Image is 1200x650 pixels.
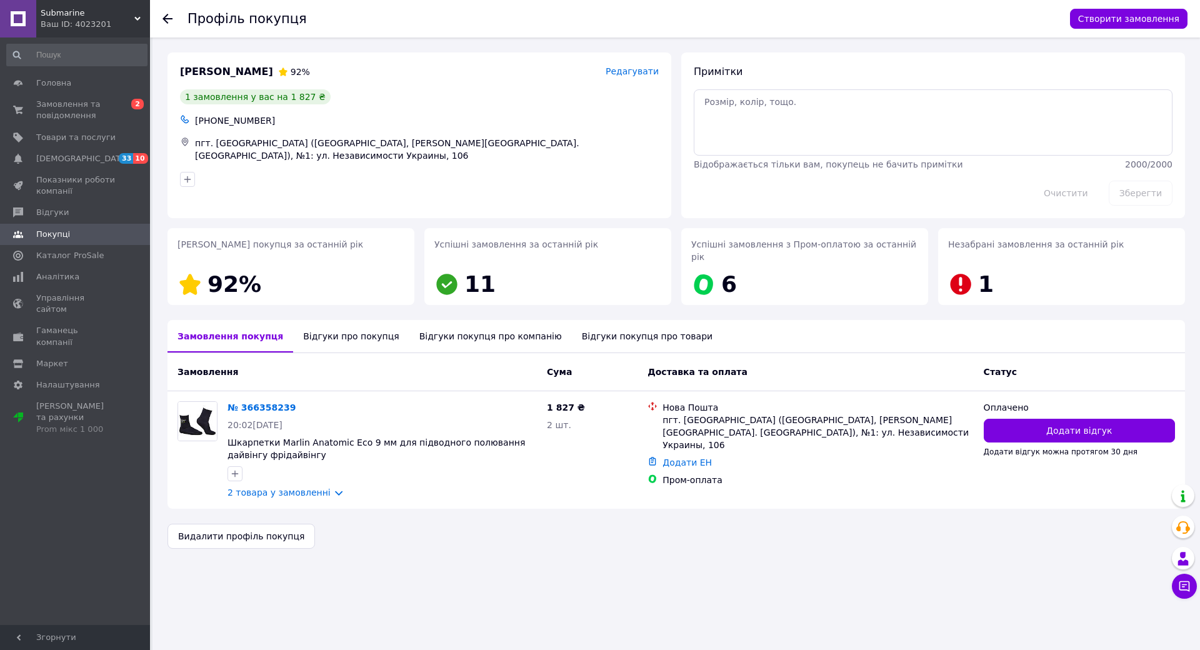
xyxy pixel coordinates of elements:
span: 2000 / 2000 [1125,159,1172,169]
span: Налаштування [36,379,100,391]
span: Незабрані замовлення за останній рік [948,239,1124,249]
span: 10 [133,153,147,164]
span: Відгуки [36,207,69,218]
div: Пром-оплата [662,474,973,486]
span: 2 шт. [547,420,571,430]
span: 2 [131,99,144,109]
span: 1 [978,271,994,297]
img: Фото товару [178,402,217,441]
span: 20:02[DATE] [227,420,282,430]
span: Submarine [41,7,134,19]
div: Відгуки покупця про компанію [409,320,572,352]
span: [PERSON_NAME] та рахунки [36,401,116,435]
div: Ваш ID: 4023201 [41,19,150,30]
button: Додати відгук [984,419,1175,442]
a: Фото товару [177,401,217,441]
span: 33 [119,153,133,164]
div: пгт. [GEOGRAPHIC_DATA] ([GEOGRAPHIC_DATA], [PERSON_NAME][GEOGRAPHIC_DATA]. [GEOGRAPHIC_DATA]), №1... [192,134,661,164]
div: пгт. [GEOGRAPHIC_DATA] ([GEOGRAPHIC_DATA], [PERSON_NAME][GEOGRAPHIC_DATA]. [GEOGRAPHIC_DATA]), №1... [662,414,973,451]
div: Відгуки покупця про товари [572,320,722,352]
button: Чат з покупцем [1172,574,1197,599]
input: Пошук [6,44,147,66]
span: Гаманець компанії [36,325,116,347]
span: Cума [547,367,572,377]
span: Редагувати [606,66,659,76]
div: 1 замовлення у вас на 1 827 ₴ [180,89,331,104]
div: Повернутися назад [162,12,172,25]
span: Покупці [36,229,70,240]
span: Головна [36,77,71,89]
span: Управління сайтом [36,292,116,315]
span: [PERSON_NAME] [180,65,273,79]
a: Шкарпетки Marlin Anatomic Eco 9 мм для підводного полювання дайвінгу фрідайвінгу [227,437,525,460]
span: Додати відгук можна протягом 30 дня [984,447,1137,456]
span: Замовлення [177,367,238,377]
span: 11 [464,271,496,297]
span: [PERSON_NAME] покупця за останній рік [177,239,363,249]
span: Додати відгук [1046,424,1112,437]
div: Замовлення покупця [167,320,293,352]
span: Примітки [694,66,742,77]
span: Успішні замовлення з Пром-оплатою за останній рік [691,239,916,262]
span: Доставка та оплата [647,367,747,377]
span: 6 [721,271,737,297]
span: 92% [291,67,310,77]
span: Успішні замовлення за останній рік [434,239,598,249]
span: Аналітика [36,271,79,282]
button: Створити замовлення [1070,9,1187,29]
div: Prom мікс 1 000 [36,424,116,435]
span: 92% [207,271,261,297]
div: Оплачено [984,401,1175,414]
span: Товари та послуги [36,132,116,143]
div: [PHONE_NUMBER] [192,112,661,129]
h1: Профіль покупця [187,11,307,26]
span: Замовлення та повідомлення [36,99,116,121]
span: [DEMOGRAPHIC_DATA] [36,153,129,164]
span: Статус [984,367,1017,377]
div: Відгуки про покупця [293,320,409,352]
a: Додати ЕН [662,457,712,467]
div: Нова Пошта [662,401,973,414]
span: Каталог ProSale [36,250,104,261]
span: Відображається тільки вам, покупець не бачить примітки [694,159,963,169]
a: № 366358239 [227,402,296,412]
button: Видалити профіль покупця [167,524,315,549]
span: Показники роботи компанії [36,174,116,197]
span: Маркет [36,358,68,369]
a: 2 товара у замовленні [227,487,331,497]
span: 1 827 ₴ [547,402,585,412]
